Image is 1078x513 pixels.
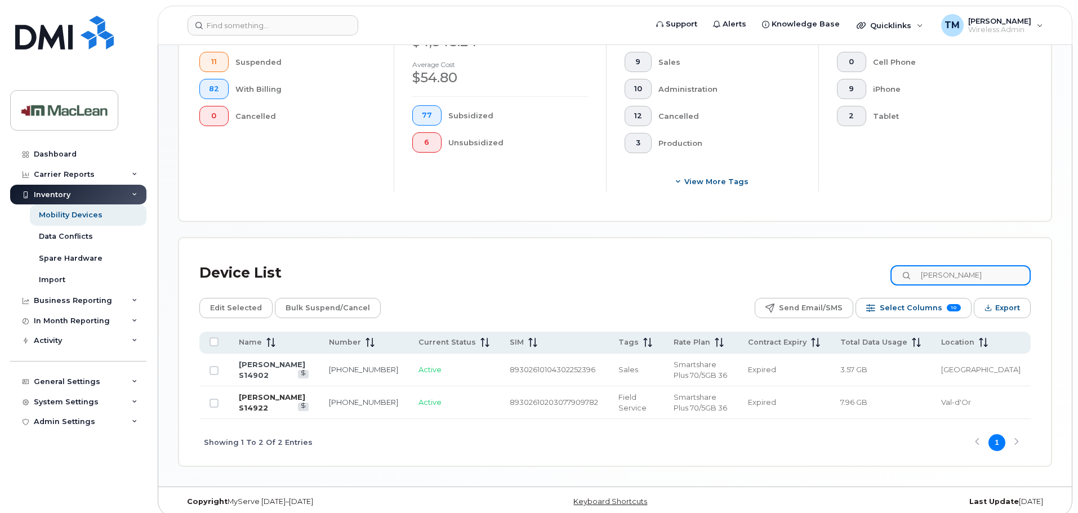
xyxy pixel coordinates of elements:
a: [PHONE_NUMBER] [329,398,398,407]
span: Number [329,337,361,347]
button: Page 1 [988,434,1005,451]
span: Smartshare Plus 70/5GB 36 [674,360,727,380]
a: Support [648,13,705,35]
span: Quicklinks [870,21,911,30]
button: Export [974,298,1031,318]
a: [PERSON_NAME] S14902 [239,360,305,380]
span: 0 [847,57,857,66]
span: 7.96 GB [840,398,867,407]
div: Cancelled [658,106,801,126]
button: Send Email/SMS [755,298,853,318]
div: [DATE] [760,497,1052,506]
a: Alerts [705,13,754,35]
div: Tammy Merton [933,14,1051,37]
span: Export [995,300,1020,316]
span: SIM [510,337,524,347]
span: View more tags [684,176,749,187]
input: Find something... [188,15,358,35]
span: Tags [618,337,639,347]
a: Keyboard Shortcuts [573,497,647,506]
button: View more tags [625,171,800,191]
div: Tablet [873,106,1013,126]
button: 6 [412,132,442,153]
span: 82 [209,84,219,93]
span: Support [666,19,697,30]
button: Select Columns 10 [856,298,972,318]
button: 2 [837,106,866,126]
span: 0 [209,111,219,121]
span: Select Columns [880,300,942,316]
span: 2 [847,111,857,121]
a: View Last Bill [298,403,309,411]
span: TM [945,19,960,32]
strong: Copyright [187,497,228,506]
span: Bulk Suspend/Cancel [286,300,370,316]
span: 10 [634,84,642,93]
a: Knowledge Base [754,13,848,35]
div: Field Service [618,392,653,413]
span: Showing 1 To 2 Of 2 Entries [204,434,313,451]
span: Total Data Usage [840,337,907,347]
a: [PHONE_NUMBER] [329,365,398,374]
span: [PERSON_NAME] [968,16,1031,25]
span: Contract Expiry [748,337,807,347]
button: 12 [625,106,652,126]
button: 11 [199,52,229,72]
div: $54.80 [412,68,588,87]
span: Send Email/SMS [779,300,843,316]
button: 0 [199,106,229,126]
span: 89302610203077909782 [510,398,598,407]
button: 82 [199,79,229,99]
span: 11 [209,57,219,66]
span: [GEOGRAPHIC_DATA] [941,365,1021,374]
span: Active [418,365,442,374]
span: Wireless Admin [968,25,1031,34]
strong: Last Update [969,497,1019,506]
div: With Billing [235,79,376,99]
button: Bulk Suspend/Cancel [275,298,381,318]
span: 77 [422,111,432,120]
div: Sales [658,52,801,72]
span: Rate Plan [674,337,710,347]
h4: Average cost [412,61,588,68]
span: Knowledge Base [772,19,840,30]
div: Device List [199,258,282,288]
span: 9 [847,84,857,93]
div: iPhone [873,79,1013,99]
span: 10 [947,304,961,311]
span: Smartshare Plus 70/5GB 36 [674,392,727,412]
button: Edit Selected [199,298,273,318]
a: View Last Bill [298,370,309,378]
div: Sales [618,364,653,375]
span: 89302610104302252396 [510,365,595,374]
div: Administration [658,79,801,99]
div: Suspended [235,52,376,72]
div: Cell Phone [873,52,1013,72]
span: 3.57 GB [840,365,867,374]
span: Name [239,337,262,347]
button: 0 [837,52,866,72]
span: 6 [422,138,432,147]
div: Subsidized [448,105,589,126]
span: Active [418,398,442,407]
div: Cancelled [235,106,376,126]
a: [PERSON_NAME] S14922 [239,392,305,412]
span: Expired [748,365,776,374]
span: 3 [634,139,642,148]
div: Quicklinks [849,14,931,37]
button: 9 [837,79,866,99]
button: 3 [625,133,652,153]
button: 10 [625,79,652,99]
span: Current Status [418,337,476,347]
span: Val-d'Or [941,398,971,407]
div: Unsubsidized [448,132,589,153]
span: 9 [634,57,642,66]
button: 77 [412,105,442,126]
span: Location [941,337,974,347]
button: 9 [625,52,652,72]
input: Search Device List ... [890,265,1031,286]
div: MyServe [DATE]–[DATE] [179,497,470,506]
span: Alerts [723,19,746,30]
div: Production [658,133,801,153]
span: 12 [634,111,642,121]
